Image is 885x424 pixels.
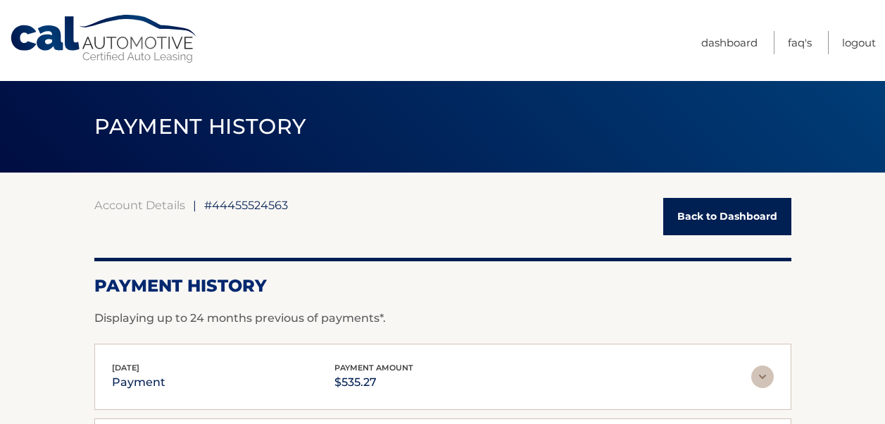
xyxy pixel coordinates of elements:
h2: Payment History [94,275,791,297]
span: [DATE] [112,363,139,373]
span: #44455524563 [204,198,288,212]
a: Cal Automotive [9,14,199,64]
a: FAQ's [788,31,812,54]
a: Account Details [94,198,185,212]
a: Dashboard [701,31,758,54]
p: Displaying up to 24 months previous of payments*. [94,310,791,327]
img: accordion-rest.svg [751,366,774,388]
a: Back to Dashboard [663,198,791,235]
span: payment amount [334,363,413,373]
p: payment [112,373,165,392]
span: | [193,198,196,212]
a: Logout [842,31,876,54]
p: $535.27 [334,373,413,392]
span: PAYMENT HISTORY [94,113,306,139]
